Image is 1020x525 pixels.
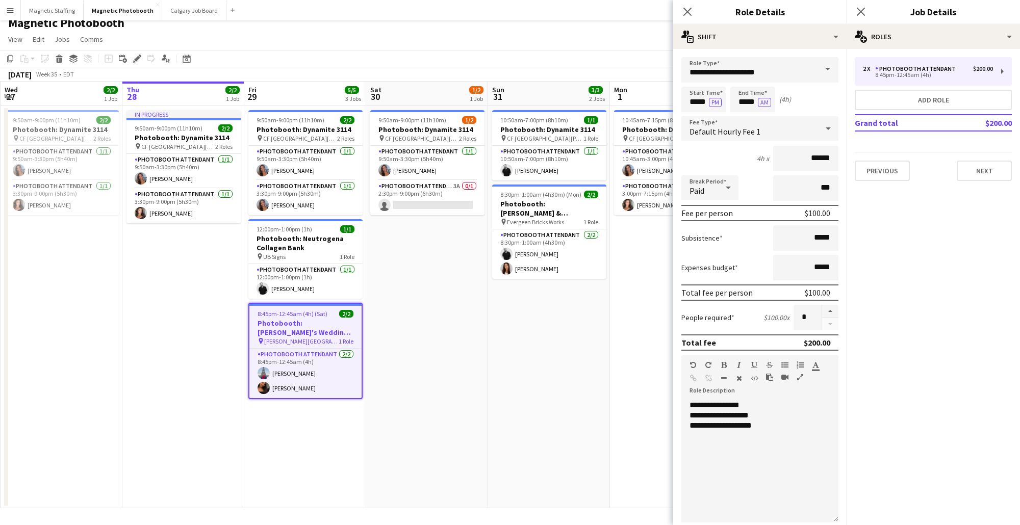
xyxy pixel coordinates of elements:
h3: Photobooth: Dynamite 3114 [5,125,119,134]
span: 2/2 [340,116,354,124]
div: 12:00pm-1:00pm (1h)1/1Photobooth: Neutrogena Collagen Bank UB Signs1 RolePhotobooth Attendant1/11... [248,219,363,299]
a: View [4,33,27,46]
span: 28 [125,91,139,102]
span: 2/2 [96,116,111,124]
span: Sun [492,85,504,94]
app-job-card: 9:50am-9:00pm (11h10m)1/2Photobooth: Dynamite 3114 CF [GEOGRAPHIC_DATA][PERSON_NAME]2 RolesPhotob... [370,110,484,215]
button: Undo [690,361,697,369]
span: 1 Role [339,337,353,345]
span: Wed [5,85,18,94]
div: $100.00 [805,287,830,298]
span: 2 Roles [459,135,476,142]
span: 5/5 [345,86,359,94]
div: 1 Job [104,95,117,102]
div: (4h) [779,95,791,104]
span: Evergeen Bricks Works [507,218,564,226]
label: People required [681,313,734,322]
app-card-role: Photobooth Attendant1/110:50am-7:00pm (8h10m)[PERSON_NAME] [492,146,606,180]
span: Fri [248,85,257,94]
div: 9:50am-9:00pm (11h10m)2/2Photobooth: Dynamite 3114 CF [GEOGRAPHIC_DATA][PERSON_NAME]2 RolesPhotob... [248,110,363,215]
span: Week 35 [34,70,59,78]
span: Mon [614,85,627,94]
span: 1 Role [583,218,598,226]
span: 2/2 [584,191,598,198]
h3: Photobooth: Dynamite 3114 [492,125,606,134]
div: Shift [673,24,847,49]
button: Fullscreen [797,373,804,381]
span: 8:30pm-1:00am (4h30m) (Mon) [500,191,581,198]
div: $100.00 [805,208,830,218]
div: 8:30pm-1:00am (4h30m) (Mon)2/2Photobooth: [PERSON_NAME] & [PERSON_NAME]'s Wedding 2881 Evergeen B... [492,185,606,279]
span: 9:50am-9:00pm (11h10m) [378,116,446,124]
div: $200.00 [973,65,993,72]
span: 1 Role [340,253,354,260]
app-card-role: Photobooth Attendant1/13:30pm-9:00pm (5h30m)[PERSON_NAME] [5,180,119,215]
app-card-role: Photobooth Attendant2/28:30pm-1:00am (4h30m)[PERSON_NAME][PERSON_NAME] [492,229,606,279]
button: Add role [855,90,1012,110]
span: 1 [613,91,627,102]
button: Text Color [812,361,819,369]
span: UB Signs [263,253,286,260]
app-card-role: Photobooth Attendant1/112:00pm-1:00pm (1h)[PERSON_NAME] [248,264,363,299]
span: Jobs [55,35,70,44]
div: 2 x [863,65,875,72]
h3: Photobooth: Neutrogena Collagen Bank [248,234,363,252]
button: Clear Formatting [735,374,743,382]
div: 3 Jobs [345,95,361,102]
app-card-role: Photobooth Attendant1/19:50am-3:30pm (5h40m)[PERSON_NAME] [126,154,241,189]
app-job-card: In progress9:50am-9:00pm (11h10m)2/2Photobooth: Dynamite 3114 CF [GEOGRAPHIC_DATA][PERSON_NAME]2 ... [126,110,241,223]
a: Edit [29,33,48,46]
app-card-role: Photobooth Attendant3A0/12:30pm-9:00pm (6h30m) [370,180,484,215]
span: 9:50am-9:00pm (11h10m) [257,116,324,124]
span: CF [GEOGRAPHIC_DATA][PERSON_NAME] [629,135,703,142]
span: CF [GEOGRAPHIC_DATA][PERSON_NAME] [385,135,459,142]
span: 2/2 [225,86,240,94]
h1: Magnetic Photobooth [8,15,124,31]
app-card-role: Photobooth Attendant1/19:50am-3:30pm (5h40m)[PERSON_NAME] [5,146,119,180]
span: CF [GEOGRAPHIC_DATA][PERSON_NAME] [507,135,583,142]
span: View [8,35,22,44]
span: 30 [369,91,381,102]
span: 8:45pm-12:45am (4h) (Sat) [258,310,327,318]
span: Paid [690,186,704,196]
button: Horizontal Line [720,374,727,382]
div: 2 Jobs [589,95,605,102]
div: Total fee [681,337,716,348]
button: Unordered List [781,361,788,369]
app-job-card: 10:50am-7:00pm (8h10m)1/1Photobooth: Dynamite 3114 CF [GEOGRAPHIC_DATA][PERSON_NAME]1 RolePhotobo... [492,110,606,180]
span: 9:50am-9:00pm (11h10m) [13,116,81,124]
app-card-role: Photobooth Attendant1/110:45am-3:00pm (4h15m)[PERSON_NAME] [614,146,728,180]
label: Expenses budget [681,263,738,272]
button: Insert video [781,373,788,381]
span: 2 Roles [337,135,354,142]
app-card-role: Photobooth Attendant1/19:50am-3:30pm (5h40m)[PERSON_NAME] [248,146,363,180]
div: [DATE] [8,69,32,80]
span: [PERSON_NAME][GEOGRAPHIC_DATA] [264,337,339,345]
button: Magnetic Photobooth [84,1,162,20]
div: 1 Job [470,95,483,102]
span: Default Hourly Fee 1 [690,126,760,137]
app-job-card: 8:45pm-12:45am (4h) (Sat)2/2Photobooth: [PERSON_NAME]'s Wedding (3134) [PERSON_NAME][GEOGRAPHIC_D... [248,303,363,399]
div: 8:45pm-12:45am (4h) [863,72,993,77]
h3: Photobooth: Dynamite 3114 [614,125,728,134]
span: CF [GEOGRAPHIC_DATA][PERSON_NAME] [19,135,93,142]
div: Total fee per person [681,287,753,298]
app-job-card: 10:45am-7:15pm (8h30m)2/2Photobooth: Dynamite 3114 CF [GEOGRAPHIC_DATA][PERSON_NAME]2 RolesPhotob... [614,110,728,215]
h3: Job Details [847,5,1020,18]
div: 4h x [757,154,769,163]
h3: Photobooth: Dynamite 3114 [370,125,484,134]
button: Magnetic Staffing [21,1,84,20]
div: EDT [63,70,74,78]
span: 27 [3,91,18,102]
h3: Photobooth: [PERSON_NAME] & [PERSON_NAME]'s Wedding 2881 [492,199,606,218]
button: HTML Code [751,374,758,382]
button: Calgary Job Board [162,1,226,20]
span: 1/2 [462,116,476,124]
span: 10:50am-7:00pm (8h10m) [500,116,568,124]
span: Sat [370,85,381,94]
button: Previous [855,161,910,181]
